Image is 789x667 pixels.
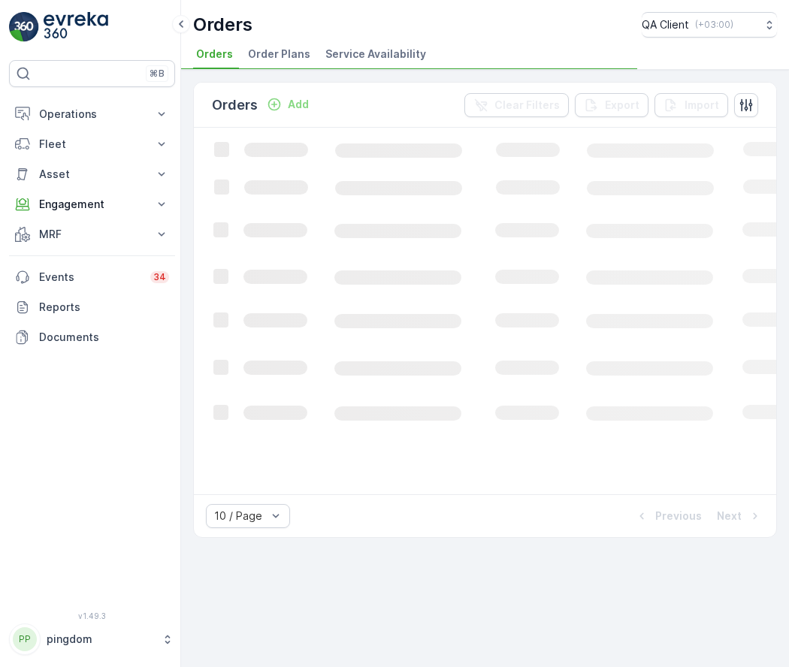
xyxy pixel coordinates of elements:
[150,68,165,80] p: ⌘B
[464,93,569,117] button: Clear Filters
[575,93,648,117] button: Export
[212,95,258,116] p: Orders
[633,507,703,525] button: Previous
[39,107,145,122] p: Operations
[44,12,108,42] img: logo_light-DOdMpM7g.png
[655,509,702,524] p: Previous
[39,330,169,345] p: Documents
[193,13,252,37] p: Orders
[9,611,175,620] span: v 1.49.3
[654,93,728,117] button: Import
[9,129,175,159] button: Fleet
[605,98,639,113] p: Export
[685,98,719,113] p: Import
[494,98,560,113] p: Clear Filters
[9,292,175,322] a: Reports
[47,632,154,647] p: pingdom
[642,12,777,38] button: QA Client(+03:00)
[9,219,175,249] button: MRF
[9,12,39,42] img: logo
[9,189,175,219] button: Engagement
[9,322,175,352] a: Documents
[13,627,37,651] div: PP
[196,47,233,62] span: Orders
[9,262,175,292] a: Events34
[325,47,426,62] span: Service Availability
[9,159,175,189] button: Asset
[39,227,145,242] p: MRF
[715,507,764,525] button: Next
[248,47,310,62] span: Order Plans
[642,17,689,32] p: QA Client
[153,271,166,283] p: 34
[717,509,742,524] p: Next
[39,300,169,315] p: Reports
[39,137,145,152] p: Fleet
[39,167,145,182] p: Asset
[261,95,315,113] button: Add
[695,19,733,31] p: ( +03:00 )
[288,97,309,112] p: Add
[9,623,175,655] button: PPpingdom
[9,99,175,129] button: Operations
[39,270,141,285] p: Events
[39,197,145,212] p: Engagement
